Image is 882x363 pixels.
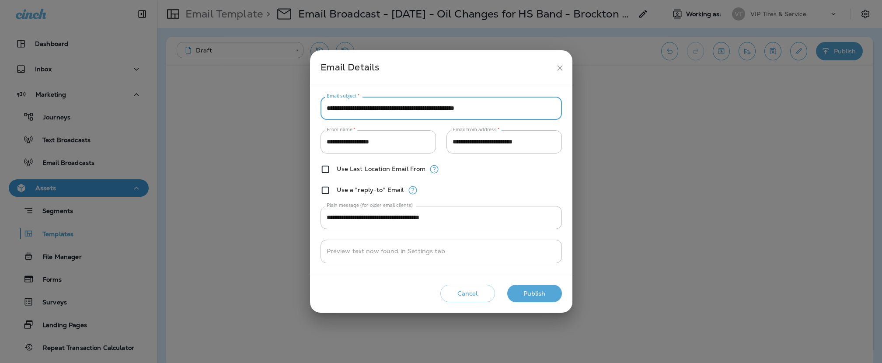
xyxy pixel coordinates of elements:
label: Use a "reply-to" Email [337,186,404,193]
label: Plain message (for older email clients) [327,202,413,209]
button: close [552,60,568,76]
label: Email subject [327,93,360,99]
button: Cancel [440,285,495,303]
label: Email from address [453,126,499,133]
label: Use Last Location Email From [337,165,426,172]
label: From name [327,126,356,133]
div: Email Details [321,60,552,76]
button: Publish [507,285,562,303]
